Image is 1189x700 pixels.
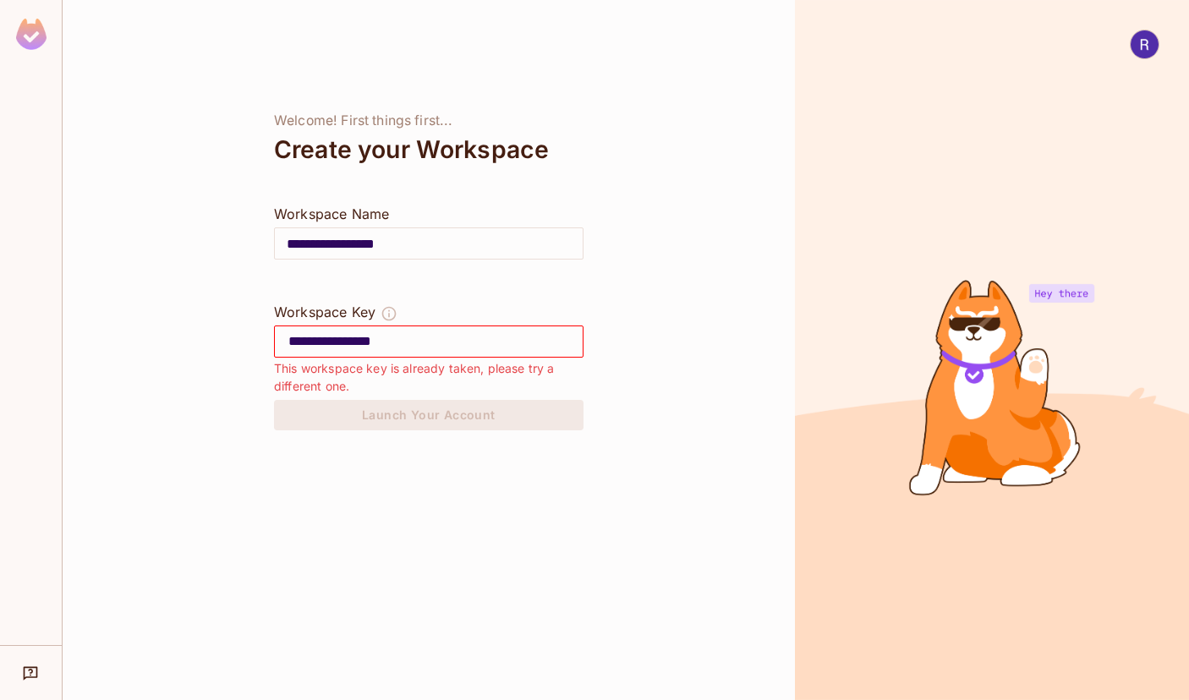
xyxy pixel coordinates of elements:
[12,656,50,690] div: Help & Updates
[274,129,584,170] div: Create your Workspace
[274,359,584,395] div: This workspace key is already taken, please try a different one.
[16,19,47,50] img: SReyMgAAAABJRU5ErkJggg==
[274,204,584,224] div: Workspace Name
[274,400,584,430] button: Launch Your Account
[274,112,584,129] div: Welcome! First things first...
[381,302,397,325] button: The Workspace Key is unique, and serves as the identifier of your workspace.
[274,302,375,322] div: Workspace Key
[1131,30,1159,58] img: Ritulkumar Patel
